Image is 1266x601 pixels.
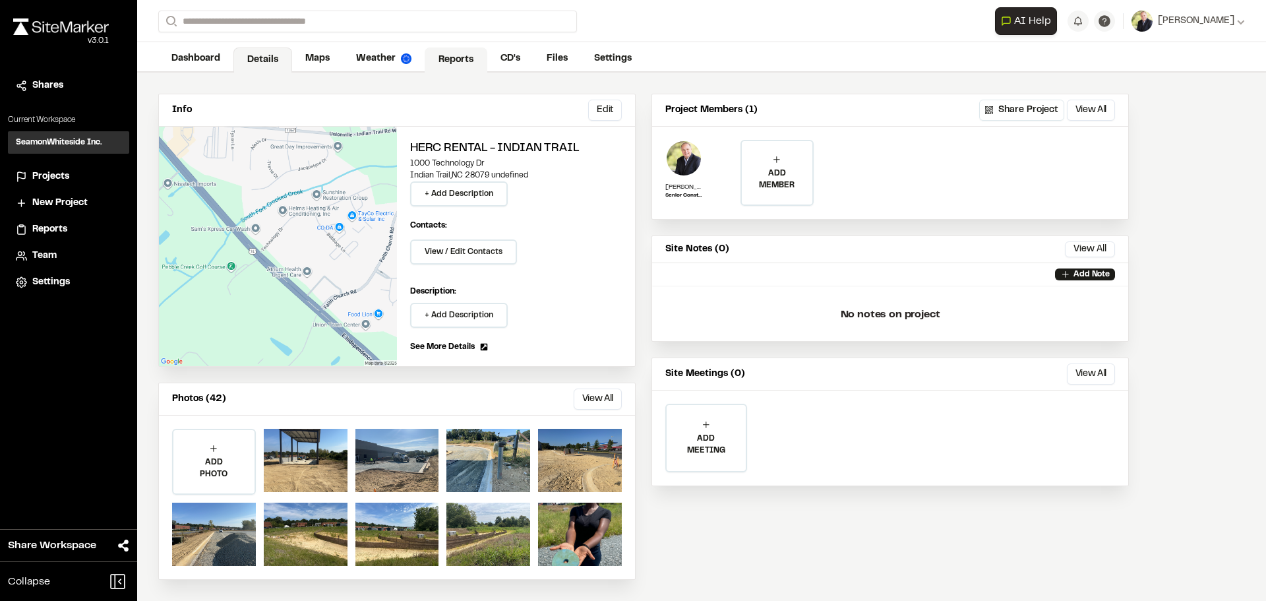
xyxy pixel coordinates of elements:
[1067,100,1115,121] button: View All
[32,249,57,263] span: Team
[410,181,508,206] button: + Add Description
[172,103,192,117] p: Info
[995,7,1057,35] button: Open AI Assistant
[588,100,622,121] button: Edit
[979,100,1064,121] button: Share Project
[16,275,121,290] a: Settings
[8,574,50,590] span: Collapse
[1131,11,1245,32] button: [PERSON_NAME]
[16,222,121,237] a: Reports
[410,140,622,158] h2: Herc Rental - Indian Trail
[410,170,622,181] p: Indian Trail , NC 28079 undefined
[16,196,121,210] a: New Project
[16,137,102,148] h3: SeamonWhiteside Inc.
[32,196,88,210] span: New Project
[1067,364,1115,385] button: View All
[995,7,1062,35] div: Open AI Assistant
[32,79,63,93] span: Shares
[158,11,182,32] button: Search
[16,79,121,93] a: Shares
[1073,269,1110,280] p: Add Note
[13,18,109,35] img: rebrand.png
[343,46,425,71] a: Weather
[410,341,475,353] span: See More Details
[32,275,70,290] span: Settings
[665,140,702,177] img: Jim Donahoe
[533,46,581,71] a: Files
[742,168,812,191] p: ADD MEMBER
[487,46,533,71] a: CD's
[13,35,109,47] div: Oh geez...please don't...
[16,249,121,263] a: Team
[667,433,746,457] p: ADD MEETING
[665,103,758,117] p: Project Members (1)
[425,47,487,73] a: Reports
[32,222,67,237] span: Reports
[1158,14,1234,28] span: [PERSON_NAME]
[410,239,517,265] button: View / Edit Contacts
[16,170,121,184] a: Projects
[1131,11,1153,32] img: User
[233,47,292,73] a: Details
[574,389,622,410] button: View All
[32,170,69,184] span: Projects
[663,294,1118,336] p: No notes on project
[292,46,343,71] a: Maps
[665,182,702,192] p: [PERSON_NAME]
[1014,13,1051,29] span: AI Help
[410,158,622,170] p: 1000 Technology Dr
[172,392,226,406] p: Photos (42)
[665,242,729,257] p: Site Notes (0)
[1065,241,1115,257] button: View All
[410,303,508,328] button: + Add Description
[158,46,233,71] a: Dashboard
[410,220,447,232] p: Contacts:
[8,538,96,554] span: Share Workspace
[410,286,622,298] p: Description:
[8,114,129,126] p: Current Workspace
[173,457,255,480] p: ADD PHOTO
[665,367,745,381] p: Site Meetings (0)
[581,46,645,71] a: Settings
[401,53,411,64] img: precipai.png
[665,192,702,200] p: Senior Construction Administration Project Manager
